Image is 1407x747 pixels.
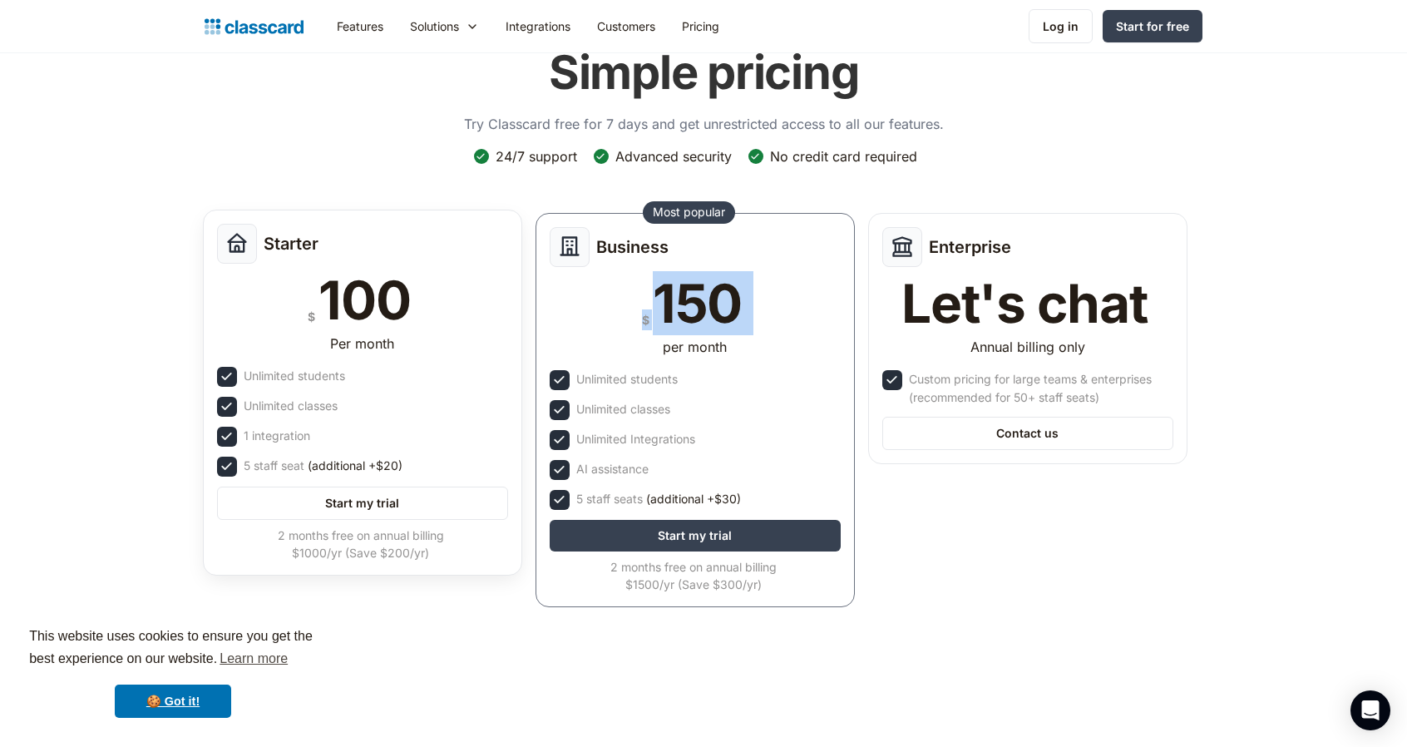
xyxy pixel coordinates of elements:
[115,685,231,718] a: dismiss cookie message
[205,15,304,38] a: Logo
[576,490,741,508] div: 5 staff seats
[770,147,917,166] div: No credit card required
[244,457,402,475] div: 5 staff seat
[492,7,584,45] a: Integrations
[1029,9,1093,43] a: Log in
[308,306,315,327] div: $
[970,337,1085,357] div: Annual billing only
[13,611,333,734] div: cookieconsent
[323,7,397,45] a: Features
[663,337,727,357] div: per month
[653,277,742,330] div: 150
[29,626,317,671] span: This website uses cookies to ensure you get the best experience on our website.
[217,646,290,671] a: learn more about cookies
[901,277,1148,330] div: Let's chat
[264,234,318,254] h2: Starter
[464,114,944,134] p: Try Classcard free for 7 days and get unrestricted access to all our features.
[1350,690,1390,730] div: Open Intercom Messenger
[596,237,669,257] h2: Business
[576,430,695,448] div: Unlimited Integrations
[646,490,741,508] span: (additional +$30)
[244,367,345,385] div: Unlimited students
[584,7,669,45] a: Customers
[244,397,338,415] div: Unlimited classes
[217,487,508,520] a: Start my trial
[397,7,492,45] div: Solutions
[217,527,505,561] div: 2 months free on annual billing $1000/yr (Save $200/yr)
[1103,10,1202,42] a: Start for free
[244,427,310,445] div: 1 integration
[669,7,733,45] a: Pricing
[576,370,678,388] div: Unlimited students
[308,457,402,475] span: (additional +$20)
[576,460,649,478] div: AI assistance
[549,45,859,101] h1: Simple pricing
[496,147,577,166] div: 24/7 support
[1043,17,1079,35] div: Log in
[330,334,394,354] div: Per month
[653,204,725,220] div: Most popular
[929,237,1011,257] h2: Enterprise
[410,17,459,35] div: Solutions
[909,370,1170,407] div: Custom pricing for large teams & enterprises (recommended for 50+ staff seats)
[1116,17,1189,35] div: Start for free
[550,558,837,593] div: 2 months free on annual billing $1500/yr (Save $300/yr)
[642,309,649,330] div: $
[576,400,670,418] div: Unlimited classes
[615,147,732,166] div: Advanced security
[318,274,410,327] div: 100
[882,417,1173,450] a: Contact us
[550,520,841,552] a: Start my trial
